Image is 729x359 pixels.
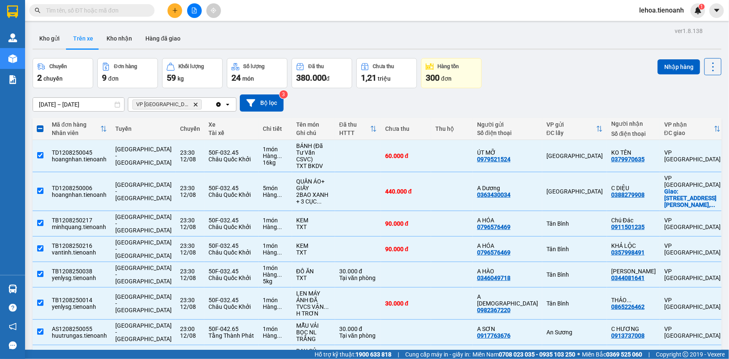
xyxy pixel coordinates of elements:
[356,58,417,88] button: Chưa thu1,21 triệu
[385,188,427,195] div: 440.000 đ
[49,64,67,69] div: Chuyến
[317,198,322,205] span: ...
[373,64,394,69] div: Chưa thu
[611,156,645,163] div: 0379970635
[675,26,703,36] div: ver 1.8.138
[699,4,705,10] sup: 1
[664,121,714,128] div: VP nhận
[683,351,688,357] span: copyright
[296,268,331,275] div: ĐỒ ĂN
[499,351,575,358] strong: 0708 023 035 - 0935 103 250
[52,297,107,303] div: TB1208250014
[208,149,254,156] div: 50F-032.45
[8,75,17,84] img: solution-icon
[208,191,254,198] div: Châu Quốc Khởi
[242,75,254,82] span: món
[632,5,691,15] span: lehoa.tienoanh
[611,268,656,275] div: THẾ ĐĂNG
[187,3,202,18] button: file-add
[8,54,17,63] img: warehouse-icon
[477,156,511,163] div: 0979521524
[296,121,331,128] div: Tên món
[115,265,172,285] span: [GEOGRAPHIC_DATA] - [GEOGRAPHIC_DATA]
[277,249,282,256] span: ...
[709,3,724,18] button: caret-down
[115,181,172,201] span: [GEOGRAPHIC_DATA] - [GEOGRAPHIC_DATA]
[263,278,288,285] div: 5 kg
[35,8,41,13] span: search
[441,75,452,82] span: đơn
[546,246,603,252] div: Tân Bình
[203,100,204,109] input: Selected VP Đà Lạt.
[167,73,176,83] span: 59
[180,156,200,163] div: 12/08
[405,350,470,359] span: Cung cấp máy in - giấy in:
[398,350,399,359] span: |
[296,143,331,163] div: BÁNH (Đã Tư Vấn CSVC)
[7,5,18,18] img: logo-vxr
[664,297,721,310] div: VP [GEOGRAPHIC_DATA]
[208,332,254,339] div: Tằng Thành Phát
[361,73,376,83] span: 1,21
[180,191,200,198] div: 12/08
[52,275,107,281] div: yenlysg.tienoanh
[611,275,645,281] div: 0344081641
[180,217,200,224] div: 23:30
[326,75,330,82] span: đ
[700,4,703,10] span: 1
[385,153,427,159] div: 60.000 đ
[292,58,352,88] button: Đã thu380.000đ
[97,58,158,88] button: Đơn hàng9đơn
[263,224,288,230] div: Hàng thông thường
[546,271,603,278] div: Tân Bình
[477,332,511,339] div: 0917763676
[611,249,645,256] div: 0357998491
[208,326,254,332] div: 50F-042.65
[435,125,469,132] div: Thu hộ
[477,191,511,198] div: 0363430034
[52,326,107,332] div: AS1208250055
[208,217,254,224] div: 50F-032.45
[172,8,178,13] span: plus
[664,268,721,281] div: VP [GEOGRAPHIC_DATA]
[231,73,241,83] span: 24
[100,28,139,48] button: Kho nhận
[477,249,511,256] div: 0796576469
[52,224,107,230] div: minhquang.tienoanh
[208,130,254,136] div: Tài xế
[206,3,221,18] button: aim
[664,188,721,208] div: Giao: 46 Phan Đình Phùng, Phường 1, Đà Lạt, Lâm Đồng
[648,350,650,359] span: |
[296,217,331,224] div: KEM
[277,153,282,159] span: ...
[102,73,107,83] span: 9
[180,125,200,132] div: Chuyến
[546,153,603,159] div: [GEOGRAPHIC_DATA]
[136,101,190,108] span: VP Đà Lạt
[180,224,200,230] div: 12/08
[263,297,288,303] div: 1 món
[296,163,331,169] div: TXT BKDV
[664,217,721,230] div: VP [GEOGRAPHIC_DATA]
[577,353,580,356] span: ⚪️
[227,58,287,88] button: Số lượng24món
[611,185,656,191] div: C DIỆU
[208,297,254,303] div: 50F-032.45
[162,58,223,88] button: Khối lượng59kg
[477,275,511,281] div: 0346049718
[277,332,282,339] span: ...
[296,322,331,329] div: MẪU VẢI
[263,242,288,249] div: 1 món
[385,125,427,132] div: Chưa thu
[115,322,172,342] span: [GEOGRAPHIC_DATA] - [GEOGRAPHIC_DATA]
[263,326,288,332] div: 1 món
[114,64,137,69] div: Đơn hàng
[9,304,17,312] span: question-circle
[263,332,288,339] div: Hàng thông thường
[308,64,324,69] div: Đã thu
[339,326,377,332] div: 30.000 đ
[385,300,427,307] div: 30.000 đ
[713,7,721,14] span: caret-down
[211,8,216,13] span: aim
[33,98,124,111] input: Select a date range.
